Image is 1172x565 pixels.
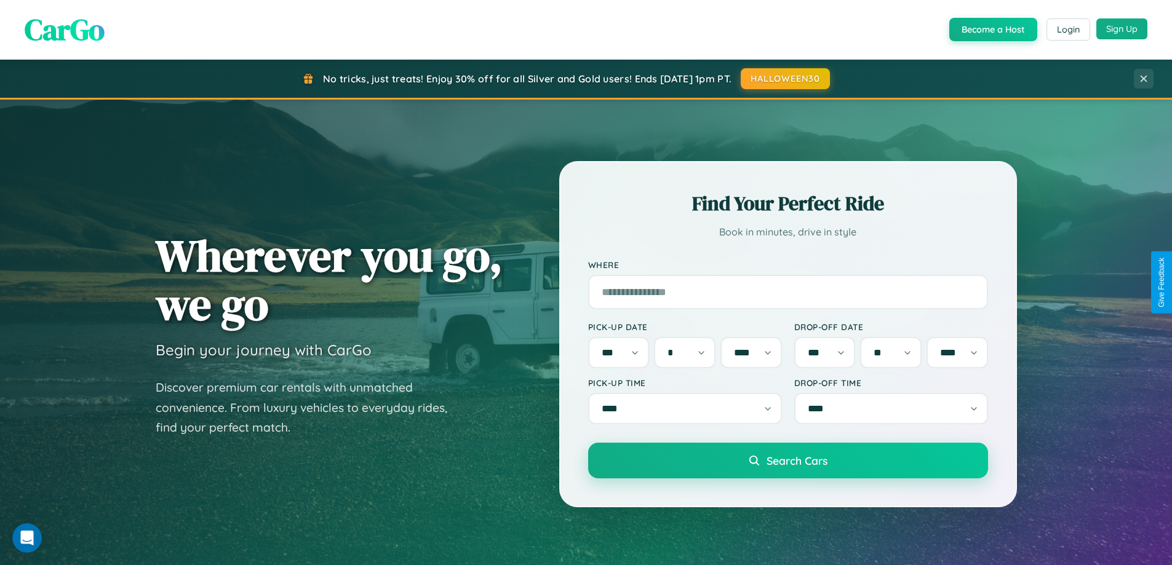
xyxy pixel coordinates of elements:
span: CarGo [25,9,105,50]
label: Drop-off Time [794,377,988,388]
button: HALLOWEEN30 [741,68,830,89]
span: No tricks, just treats! Enjoy 30% off for all Silver and Gold users! Ends [DATE] 1pm PT. [323,73,732,85]
button: Search Cars [588,443,988,478]
label: Drop-off Date [794,322,988,332]
label: Pick-up Time [588,377,782,388]
h1: Wherever you go, we go [156,231,503,328]
button: Sign Up [1096,18,1147,39]
span: Search Cars [767,454,827,467]
label: Pick-up Date [588,322,782,332]
iframe: Intercom live chat [12,523,42,553]
p: Book in minutes, drive in style [588,223,988,241]
button: Login [1046,18,1090,41]
label: Where [588,259,988,270]
div: Give Feedback [1157,258,1166,307]
h3: Begin your journey with CarGo [156,341,372,359]
h2: Find Your Perfect Ride [588,190,988,217]
p: Discover premium car rentals with unmatched convenience. From luxury vehicles to everyday rides, ... [156,377,463,438]
button: Become a Host [949,18,1037,41]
